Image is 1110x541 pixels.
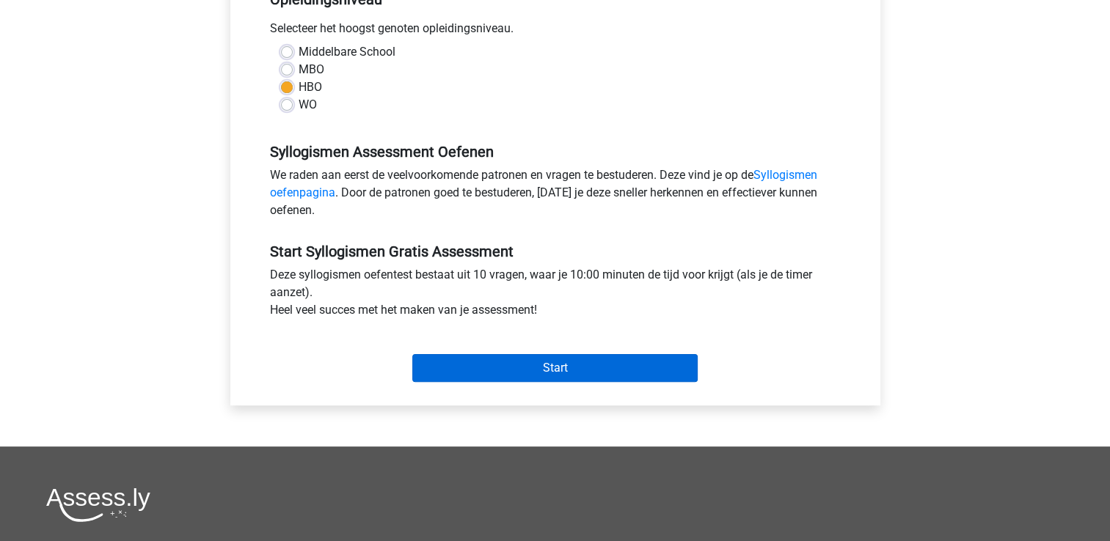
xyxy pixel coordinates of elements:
[46,487,150,522] img: Assessly logo
[299,96,317,114] label: WO
[259,166,852,225] div: We raden aan eerst de veelvoorkomende patronen en vragen te bestuderen. Deze vind je op de . Door...
[299,61,324,78] label: MBO
[270,243,841,260] h5: Start Syllogismen Gratis Assessment
[299,78,322,96] label: HBO
[412,354,698,382] input: Start
[270,143,841,161] h5: Syllogismen Assessment Oefenen
[259,20,852,43] div: Selecteer het hoogst genoten opleidingsniveau.
[259,266,852,325] div: Deze syllogismen oefentest bestaat uit 10 vragen, waar je 10:00 minuten de tijd voor krijgt (als ...
[299,43,395,61] label: Middelbare School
